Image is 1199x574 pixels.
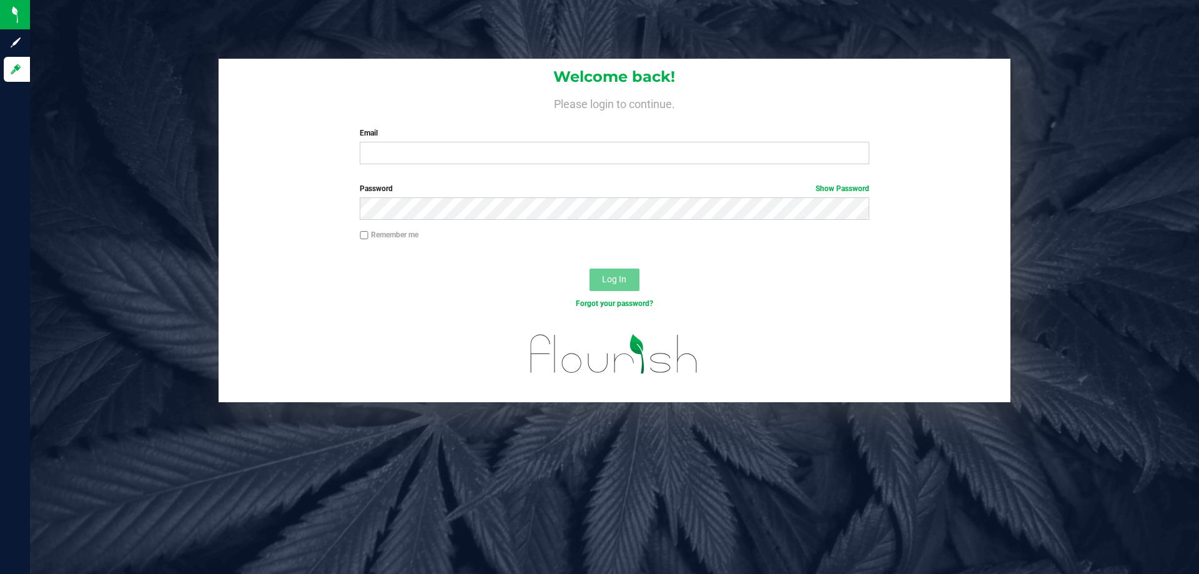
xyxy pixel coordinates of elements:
[360,231,368,240] input: Remember me
[360,184,393,193] span: Password
[360,127,869,139] label: Email
[360,229,418,240] label: Remember me
[515,322,713,386] img: flourish_logo.svg
[590,269,639,291] button: Log In
[576,299,653,308] a: Forgot your password?
[219,95,1010,110] h4: Please login to continue.
[602,274,626,284] span: Log In
[9,63,22,76] inline-svg: Log in
[816,184,869,193] a: Show Password
[9,36,22,49] inline-svg: Sign up
[219,69,1010,85] h1: Welcome back!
